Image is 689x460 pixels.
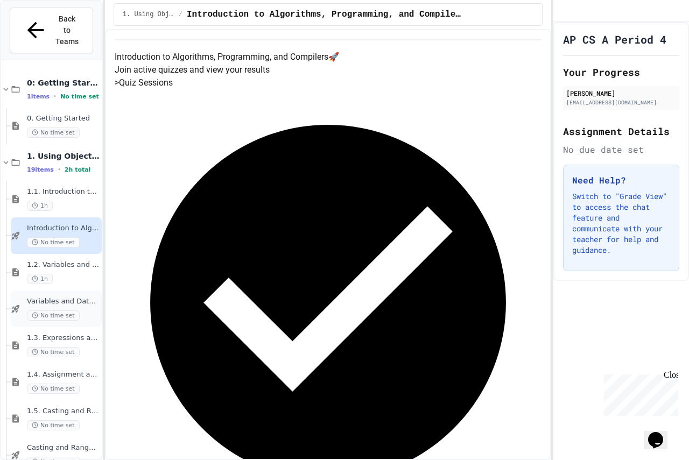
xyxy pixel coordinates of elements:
[566,98,676,107] div: [EMAIL_ADDRESS][DOMAIN_NAME]
[27,310,80,321] span: No time set
[644,417,678,449] iframe: chat widget
[27,407,100,416] span: 1.5. Casting and Ranges of Values
[115,76,542,89] h5: > Quiz Sessions
[563,143,679,156] div: No due date set
[572,174,670,187] h3: Need Help?
[566,88,676,98] div: [PERSON_NAME]
[27,260,100,270] span: 1.2. Variables and Data Types
[600,370,678,416] iframe: chat widget
[27,151,100,161] span: 1. Using Objects and Methods
[27,347,80,357] span: No time set
[54,92,56,101] span: •
[563,65,679,80] h2: Your Progress
[4,4,74,68] div: Chat with us now!Close
[27,187,100,196] span: 1.1. Introduction to Algorithms, Programming, and Compilers
[27,274,53,284] span: 1h
[123,10,174,19] span: 1. Using Objects and Methods
[563,32,666,47] h1: AP CS A Period 4
[27,334,100,343] span: 1.3. Expressions and Output [New]
[27,297,100,306] span: Variables and Data Types - Quiz
[54,13,80,47] span: Back to Teams
[572,191,670,256] p: Switch to "Grade View" to access the chat feature and communicate with your teacher for help and ...
[27,420,80,430] span: No time set
[27,114,100,123] span: 0. Getting Started
[563,124,679,139] h2: Assignment Details
[60,93,99,100] span: No time set
[27,370,100,379] span: 1.4. Assignment and Input
[27,93,50,100] span: 1 items
[115,51,542,63] h4: Introduction to Algorithms, Programming, and Compilers 🚀
[65,166,91,173] span: 2h total
[27,201,53,211] span: 1h
[27,166,54,173] span: 19 items
[27,443,100,452] span: Casting and Ranges of variables - Quiz
[27,384,80,394] span: No time set
[115,63,542,76] p: Join active quizzes and view your results
[10,8,93,53] button: Back to Teams
[179,10,182,19] span: /
[27,237,80,247] span: No time set
[187,8,462,21] span: Introduction to Algorithms, Programming, and Compilers
[27,78,100,88] span: 0: Getting Started
[58,165,60,174] span: •
[27,128,80,138] span: No time set
[27,224,100,233] span: Introduction to Algorithms, Programming, and Compilers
